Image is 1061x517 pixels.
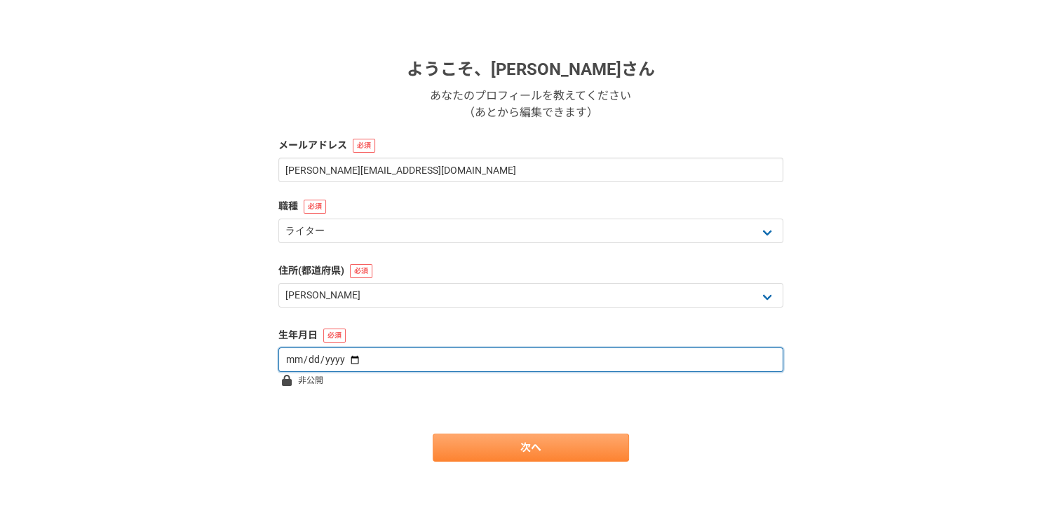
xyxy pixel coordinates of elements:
[278,138,783,153] label: メールアドレス
[278,263,783,278] label: 住所(都道府県)
[298,372,323,389] span: 非公開
[407,57,655,82] h1: ようこそ、 [PERSON_NAME] さん
[278,328,783,343] label: 生年月日
[430,88,631,121] p: あなたのプロフィールを教えてください （あとから編集できます）
[278,199,783,214] label: 職種
[433,434,629,462] a: 次へ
